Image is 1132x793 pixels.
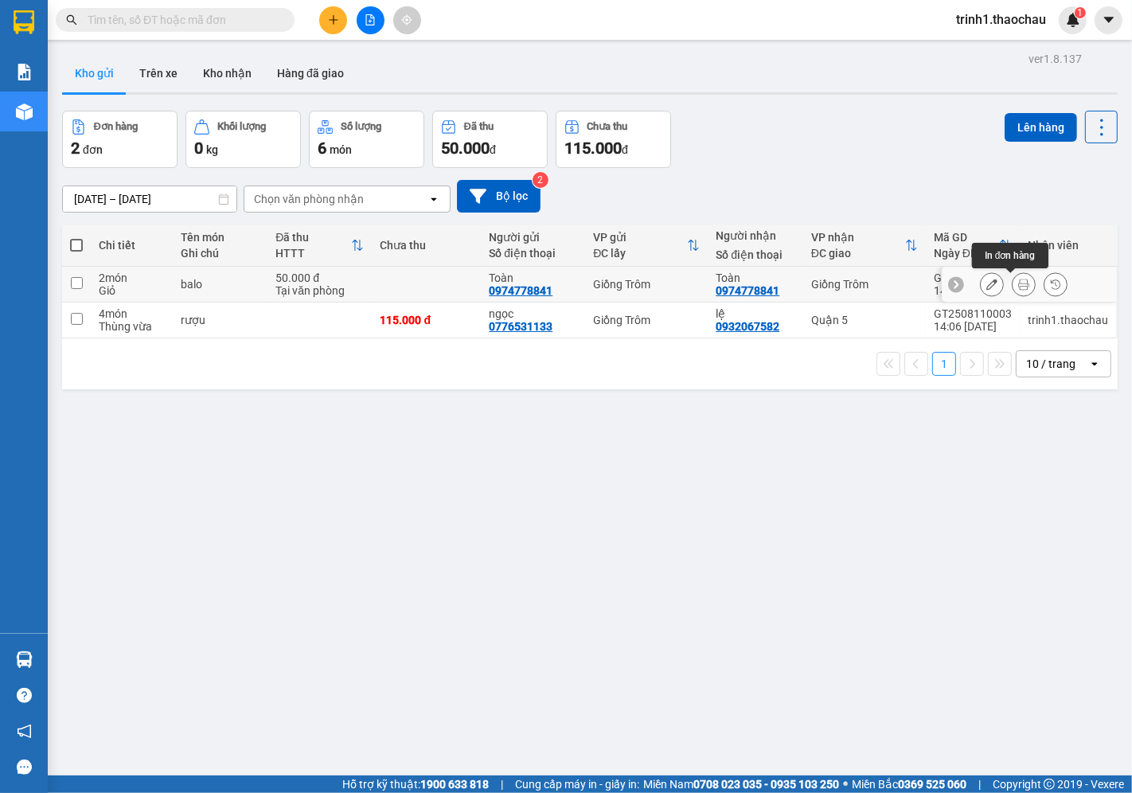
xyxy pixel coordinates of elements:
[99,239,165,252] div: Chi tiết
[843,781,848,787] span: ⚪️
[228,110,236,127] span: 4
[365,14,376,25] span: file-add
[716,320,779,333] div: 0932067582
[99,307,165,320] div: 4 món
[16,651,33,668] img: warehouse-icon
[926,225,1020,267] th: Toggle SortBy
[490,143,496,156] span: đ
[716,271,795,284] div: Toàn
[25,80,33,96] span: 0
[1005,113,1077,142] button: Lên hàng
[934,284,1012,297] div: 14:47 [DATE]
[622,143,628,156] span: đ
[811,231,905,244] div: VP nhận
[99,271,165,284] div: 2 món
[593,247,687,260] div: ĐC lấy
[464,121,494,132] div: Đã thu
[693,778,839,791] strong: 0708 023 035 - 0935 103 250
[934,271,1012,284] div: GT2508110004
[71,139,80,158] span: 2
[88,11,275,29] input: Tìm tên, số ĐT hoặc mã đơn
[716,284,779,297] div: 0974778841
[934,231,999,244] div: Mã GD
[275,271,364,284] div: 50.000 đ
[275,284,364,297] div: Tại văn phòng
[66,14,77,25] span: search
[585,225,708,267] th: Toggle SortBy
[716,248,795,261] div: Số điện thoại
[489,307,577,320] div: ngọc
[978,775,981,793] span: |
[934,320,1012,333] div: 14:06 [DATE]
[515,775,639,793] span: Cung cấp máy in - giấy in:
[533,172,548,188] sup: 2
[934,247,999,260] div: Ngày ĐH
[1102,13,1116,27] span: caret-down
[1066,13,1080,27] img: icon-new-feature
[318,139,326,158] span: 6
[123,52,195,67] span: 0932067582
[934,307,1012,320] div: GT2508110003
[341,121,381,132] div: Số lượng
[811,278,918,291] div: Giồng Trôm
[564,139,622,158] span: 115.000
[380,239,473,252] div: Chưa thu
[181,231,260,244] div: Tên món
[716,229,795,242] div: Người nhận
[6,104,84,134] span: 4 - Thùng vừa (rượu)
[99,284,165,297] div: Giỏ
[267,225,372,267] th: Toggle SortBy
[275,247,351,260] div: HTTT
[328,14,339,25] span: plus
[501,775,503,793] span: |
[14,10,34,34] img: logo-vxr
[17,688,32,703] span: question-circle
[63,186,236,212] input: Select a date range.
[1029,50,1082,68] div: ver 1.8.137
[6,52,78,67] span: 0776531133
[556,111,671,168] button: Chưa thu115.000đ
[432,111,548,168] button: Đã thu50.000đ
[157,17,198,32] span: Quận 5
[181,314,260,326] div: rượu
[319,6,347,34] button: plus
[593,231,687,244] div: VP gửi
[380,314,473,326] div: 115.000 đ
[6,78,123,99] td: CR:
[123,34,135,49] span: lệ
[1044,779,1055,790] span: copyright
[83,143,103,156] span: đơn
[62,54,127,92] button: Kho gửi
[1075,7,1086,18] sup: 1
[206,143,218,156] span: kg
[6,17,121,32] p: Gửi từ:
[1088,357,1101,370] svg: open
[716,307,795,320] div: lệ
[980,272,1004,296] div: Sửa đơn hàng
[593,314,700,326] div: Giồng Trôm
[122,78,237,99] td: CC:
[185,111,301,168] button: Khối lượng0kg
[123,17,236,32] p: Nhận:
[489,231,577,244] div: Người gửi
[803,225,926,267] th: Toggle SortBy
[457,180,541,213] button: Bộ lọc
[811,247,905,260] div: ĐC giao
[643,775,839,793] span: Miền Nam
[275,231,351,244] div: Đã thu
[420,778,489,791] strong: 1900 633 818
[62,111,178,168] button: Đơn hàng2đơn
[357,6,384,34] button: file-add
[181,247,260,260] div: Ghi chú
[127,54,190,92] button: Trên xe
[427,193,440,205] svg: open
[393,6,421,34] button: aim
[17,760,32,775] span: message
[489,271,577,284] div: Toàn
[811,314,918,326] div: Quận 5
[401,14,412,25] span: aim
[593,278,700,291] div: Giồng Trôm
[309,111,424,168] button: Số lượng6món
[852,775,966,793] span: Miền Bắc
[190,54,264,92] button: Kho nhận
